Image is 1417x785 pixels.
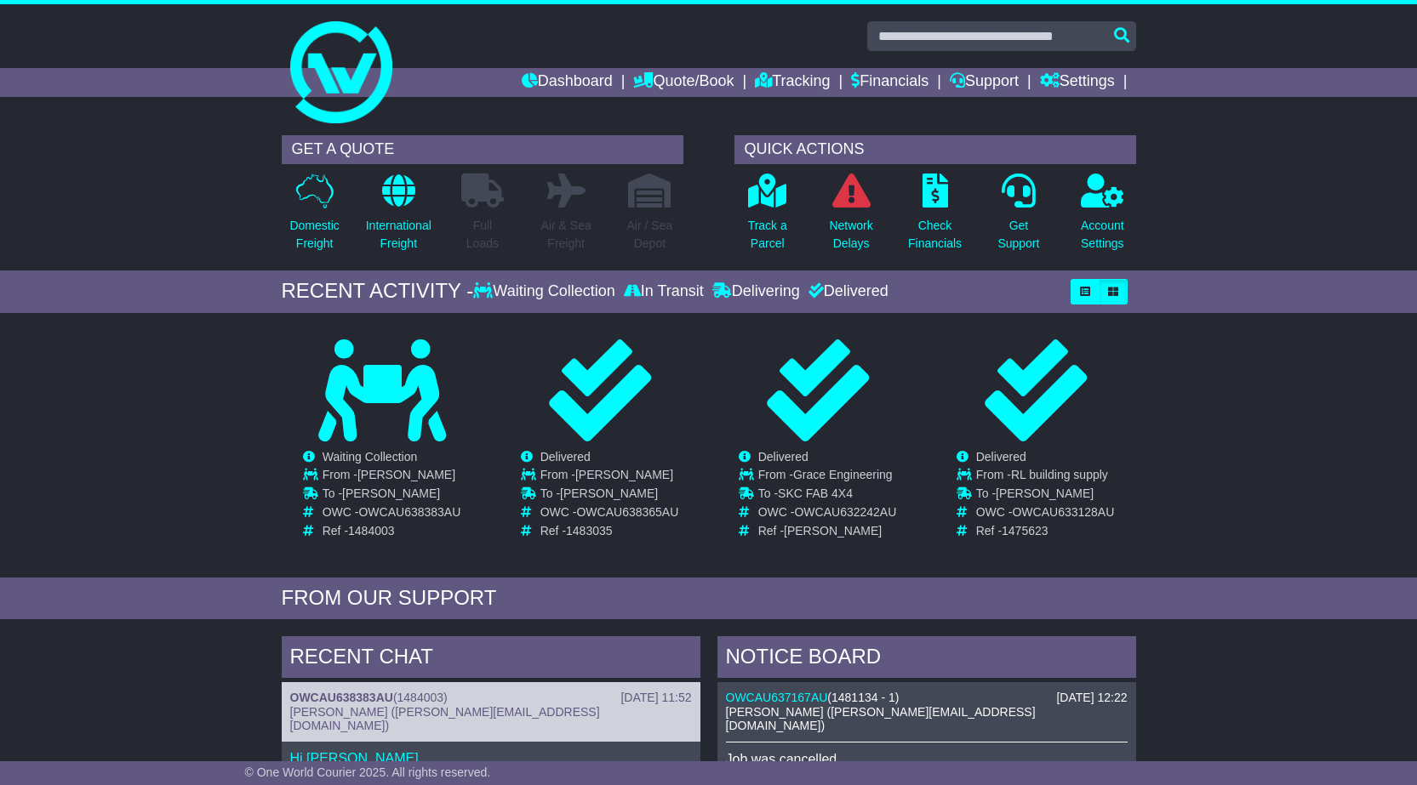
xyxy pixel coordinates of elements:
[522,68,613,97] a: Dashboard
[540,450,591,464] span: Delivered
[1081,217,1124,253] p: Account Settings
[397,691,444,704] span: 1484003
[245,765,491,779] span: © One World Courier 2025. All rights reserved.
[342,486,440,500] span: [PERSON_NAME]
[851,68,928,97] a: Financials
[784,524,882,538] span: [PERSON_NAME]
[726,691,828,704] a: OWCAU637167AU
[366,217,431,253] p: International Freight
[793,468,893,481] span: Grace Engineering
[758,450,808,464] span: Delivered
[566,524,613,538] span: 1483035
[907,173,963,262] a: CheckFinancials
[323,505,461,524] td: OWC -
[717,636,1136,682] div: NOTICE BOARD
[829,217,872,253] p: Network Delays
[541,217,591,253] p: Air & Sea Freight
[734,135,1136,164] div: QUICK ACTIONS
[560,486,658,500] span: [PERSON_NAME]
[620,691,691,705] div: [DATE] 11:52
[357,468,455,481] span: [PERSON_NAME]
[976,524,1115,538] td: Ref -
[1040,68,1115,97] a: Settings
[976,468,1115,486] td: From -
[323,524,461,538] td: Ref -
[323,486,461,505] td: To -
[473,282,619,301] div: Waiting Collection
[747,173,788,262] a: Track aParcel
[633,68,734,97] a: Quote/Book
[997,217,1039,253] p: Get Support
[1002,524,1048,538] span: 1475623
[461,217,504,253] p: Full Loads
[758,505,897,524] td: OWC -
[976,505,1115,524] td: OWC -
[620,282,708,301] div: In Transit
[365,173,432,262] a: InternationalFreight
[755,68,830,97] a: Tracking
[726,691,1128,705] div: ( )
[1011,468,1108,481] span: RL building supply
[1012,505,1114,519] span: OWCAU633128AU
[950,68,1019,97] a: Support
[748,217,787,253] p: Track a Parcel
[576,505,678,519] span: OWCAU638365AU
[282,636,700,682] div: RECENT CHAT
[282,135,683,164] div: GET A QUOTE
[708,282,804,301] div: Delivering
[997,173,1040,262] a: GetSupport
[282,586,1136,611] div: FROM OUR SUPPORT
[758,524,897,538] td: Ref -
[290,705,600,733] span: [PERSON_NAME] ([PERSON_NAME][EMAIL_ADDRESS][DOMAIN_NAME])
[323,450,418,464] span: Waiting Collection
[289,173,340,262] a: DomesticFreight
[290,691,692,705] div: ( )
[289,217,339,253] p: Domestic Freight
[1080,173,1125,262] a: AccountSettings
[804,282,888,301] div: Delivered
[758,486,897,505] td: To -
[323,468,461,486] td: From -
[908,217,962,253] p: Check Financials
[1056,691,1127,705] div: [DATE] 12:22
[778,486,853,500] span: SKC FAB 4X4
[726,705,1036,733] span: [PERSON_NAME] ([PERSON_NAME][EMAIL_ADDRESS][DOMAIN_NAME])
[282,279,474,304] div: RECENT ACTIVITY -
[358,505,460,519] span: OWCAU638383AU
[575,468,673,481] span: [PERSON_NAME]
[540,468,679,486] td: From -
[540,524,679,538] td: Ref -
[540,486,679,505] td: To -
[996,486,1094,500] span: [PERSON_NAME]
[540,505,679,524] td: OWC -
[726,751,1128,767] p: Job was cancelled
[348,524,395,538] span: 1484003
[794,505,896,519] span: OWCAU632242AU
[831,691,895,704] span: 1481134 - 1
[290,691,393,704] a: OWCAU638383AU
[976,450,1026,464] span: Delivered
[758,468,897,486] td: From -
[976,486,1115,505] td: To -
[627,217,673,253] p: Air / Sea Depot
[828,173,873,262] a: NetworkDelays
